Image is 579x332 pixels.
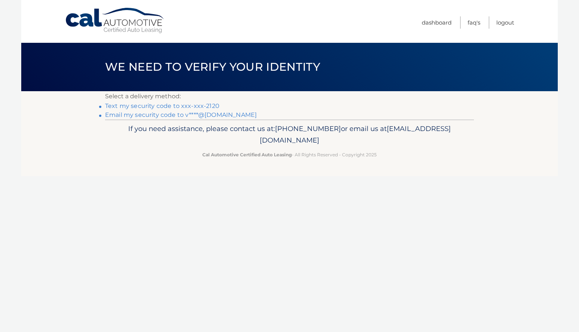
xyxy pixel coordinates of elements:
[105,102,219,109] a: Text my security code to xxx-xxx-2120
[105,111,257,118] a: Email my security code to v****@[DOMAIN_NAME]
[275,124,341,133] span: [PHONE_NUMBER]
[105,60,320,74] span: We need to verify your identity
[468,16,480,29] a: FAQ's
[496,16,514,29] a: Logout
[110,123,469,147] p: If you need assistance, please contact us at: or email us at
[422,16,452,29] a: Dashboard
[110,151,469,159] p: - All Rights Reserved - Copyright 2025
[202,152,292,157] strong: Cal Automotive Certified Auto Leasing
[105,91,474,102] p: Select a delivery method:
[65,7,165,34] a: Cal Automotive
